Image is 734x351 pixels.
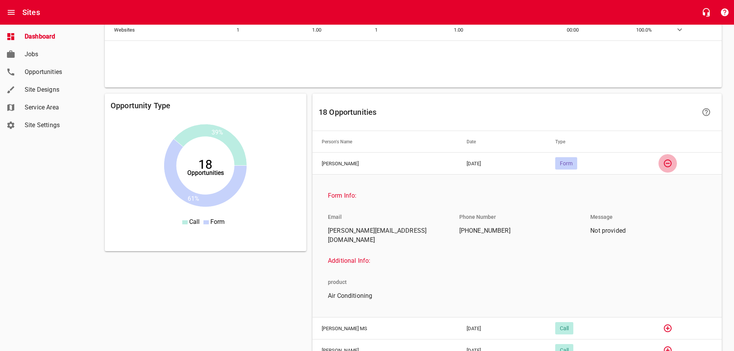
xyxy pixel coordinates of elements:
td: Websites [105,19,199,41]
span: Form [210,218,225,225]
td: [DATE] [457,153,546,175]
span: Site Designs [25,85,83,94]
div: Form [555,157,577,170]
td: 1.00 [387,19,473,41]
text: 61% [188,195,199,202]
span: Site Settings [25,121,83,130]
td: 1 [199,19,249,41]
td: 00:00 [472,19,588,41]
td: 1.00 [249,19,331,41]
li: Phone Number [453,208,502,226]
span: Dashboard [25,32,83,41]
div: Call [555,322,573,334]
text: 18 [198,157,212,172]
h6: Sites [22,6,40,18]
button: Support Portal [716,3,734,22]
li: Email [322,208,348,226]
li: product [322,273,353,291]
td: [DATE] [457,317,546,339]
span: Not provided [590,226,700,235]
h6: Opportunity Type [111,99,301,112]
text: 39% [212,129,223,136]
a: Learn more about your Opportunities [697,103,716,121]
span: Call [555,325,573,331]
td: 1 [331,19,387,41]
li: Message [584,208,619,226]
span: Form [555,160,577,166]
span: [PHONE_NUMBER] [459,226,569,235]
th: Type [546,131,649,153]
span: Jobs [25,50,83,59]
td: 100.0% [588,19,661,41]
button: Open drawer [2,3,20,22]
td: [PERSON_NAME] [312,153,457,175]
h6: 18 Opportunities [319,106,695,118]
span: Air Conditioning [328,291,438,301]
span: Service Area [25,103,83,112]
th: Person's Name [312,131,457,153]
span: Call [189,218,200,225]
text: Opportunities [187,169,224,176]
button: Live Chat [697,3,716,22]
th: Date [457,131,546,153]
span: Additional Info: [328,256,700,265]
span: [PERSON_NAME][EMAIL_ADDRESS][DOMAIN_NAME] [328,226,438,245]
span: Opportunities [25,67,83,77]
span: Form Info: [328,191,700,200]
td: [PERSON_NAME] MS [312,317,457,339]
